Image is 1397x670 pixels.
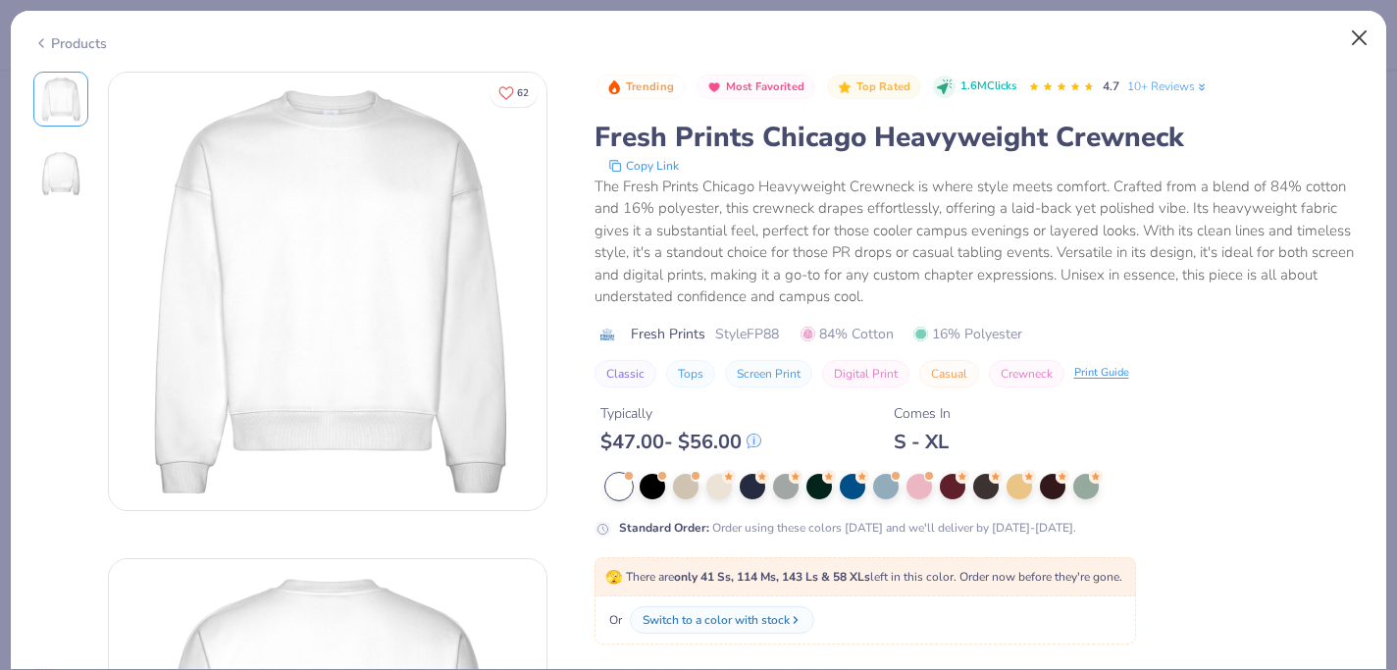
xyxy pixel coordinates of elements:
[490,78,538,107] button: Like
[706,79,722,95] img: Most Favorited sort
[919,360,979,387] button: Casual
[596,75,685,100] button: Badge Button
[674,569,870,585] strong: only 41 Ss, 114 Ms, 143 Ls & 58 XLs
[600,403,761,424] div: Typically
[643,611,790,629] div: Switch to a color with stock
[1127,77,1209,95] a: 10+ Reviews
[894,430,951,454] div: S - XL
[837,79,853,95] img: Top Rated sort
[595,176,1365,308] div: The Fresh Prints Chicago Heavyweight Crewneck is where style meets comfort. Crafted from a blend ...
[606,79,622,95] img: Trending sort
[33,33,107,54] div: Products
[37,76,84,123] img: Front
[109,73,546,510] img: Front
[666,360,715,387] button: Tops
[602,156,685,176] button: copy to clipboard
[619,519,1076,537] div: Order using these colors [DATE] and we'll deliver by [DATE]-[DATE].
[605,569,1122,585] span: There are left in this color. Order now before they're gone.
[822,360,909,387] button: Digital Print
[1103,78,1119,94] span: 4.7
[630,606,814,634] button: Switch to a color with stock
[697,75,815,100] button: Badge Button
[894,403,951,424] div: Comes In
[801,324,894,344] span: 84% Cotton
[960,78,1016,95] span: 1.6M Clicks
[517,88,529,98] span: 62
[595,119,1365,156] div: Fresh Prints Chicago Heavyweight Crewneck
[605,568,622,587] span: 🫣
[715,324,779,344] span: Style FP88
[1341,20,1378,57] button: Close
[726,81,804,92] span: Most Favorited
[619,520,709,536] strong: Standard Order :
[725,360,812,387] button: Screen Print
[827,75,921,100] button: Badge Button
[1074,365,1129,382] div: Print Guide
[605,611,622,629] span: Or
[913,324,1022,344] span: 16% Polyester
[626,81,674,92] span: Trending
[1028,72,1095,103] div: 4.7 Stars
[37,150,84,197] img: Back
[989,360,1064,387] button: Crewneck
[631,324,705,344] span: Fresh Prints
[595,327,621,342] img: brand logo
[856,81,911,92] span: Top Rated
[600,430,761,454] div: $ 47.00 - $ 56.00
[595,360,656,387] button: Classic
